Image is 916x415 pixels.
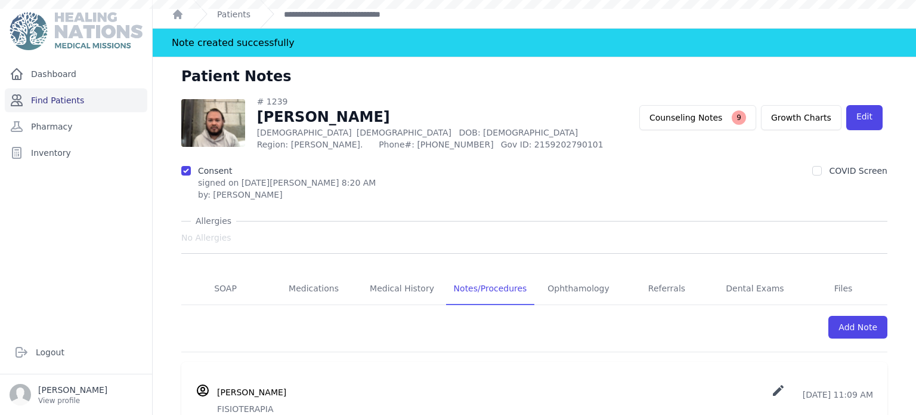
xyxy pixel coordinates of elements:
[217,386,286,398] h3: [PERSON_NAME]
[198,177,376,189] p: signed on [DATE][PERSON_NAME] 8:20 AM
[181,232,231,244] span: No Allergies
[639,105,756,130] button: Counseling Notes9
[10,340,143,364] a: Logout
[501,139,623,150] span: Gov ID: 2159202790101
[153,29,916,57] div: Notification
[191,215,236,227] span: Allergies
[459,128,578,137] span: DOB: [DEMOGRAPHIC_DATA]
[771,383,873,401] p: [DATE] 11:09 AM
[257,139,372,150] span: Region: [PERSON_NAME].
[5,115,147,139] a: Pharmacy
[846,105,883,130] a: Edit
[732,110,746,125] span: 9
[711,273,799,305] a: Dental Exams
[5,88,147,112] a: Find Patients
[198,189,376,201] div: by: [PERSON_NAME]
[38,384,107,396] p: [PERSON_NAME]
[10,384,143,405] a: [PERSON_NAME] View profile
[446,273,534,305] a: Notes/Procedures
[828,316,887,339] a: Add Note
[357,128,451,137] span: [DEMOGRAPHIC_DATA]
[829,166,887,176] label: COVID Screen
[5,141,147,165] a: Inventory
[358,273,446,305] a: Medical History
[181,67,292,86] h1: Patient Notes
[771,383,785,398] i: create
[623,273,711,305] a: Referrals
[10,12,142,50] img: Medical Missions EMR
[172,29,295,57] div: Note created successfully
[217,8,250,20] a: Patients
[761,105,841,130] a: Growth Charts
[257,96,623,107] div: # 1239
[534,273,623,305] a: Ophthamology
[181,273,270,305] a: SOAP
[799,273,887,305] a: Files
[38,396,107,405] p: View profile
[5,62,147,86] a: Dashboard
[181,99,245,147] img: AAAAJXRFWHRkYXRlOm1vZGlmeQAyMDI0LTAyLTI3VDE2OjU4OjA5KzAwOjAwtuO0wwAAAABJRU5ErkJggg==
[771,390,788,399] a: create
[379,139,493,150] span: Phone#: [PHONE_NUMBER]
[198,166,232,176] label: Consent
[257,107,623,127] h1: [PERSON_NAME]
[257,127,623,139] p: [DEMOGRAPHIC_DATA]
[270,273,358,305] a: Medications
[181,273,887,305] nav: Tabs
